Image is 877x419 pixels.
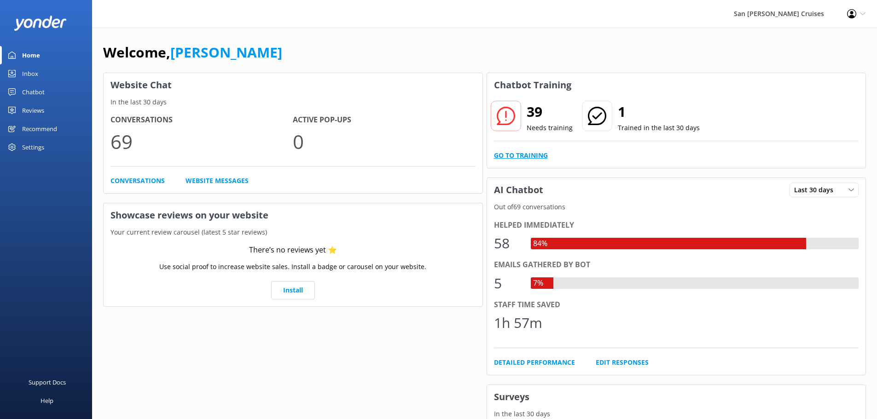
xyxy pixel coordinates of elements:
a: Edit Responses [596,357,649,367]
a: Website Messages [186,176,249,186]
div: Help [41,391,53,410]
h3: AI Chatbot [487,178,550,202]
h4: Conversations [110,114,293,126]
div: Chatbot [22,83,45,101]
div: Support Docs [29,373,66,391]
h1: Welcome, [103,41,282,63]
div: There’s no reviews yet ⭐ [249,244,337,256]
a: Go to Training [494,150,548,161]
h3: Website Chat [104,73,482,97]
p: 69 [110,126,293,157]
p: In the last 30 days [104,97,482,107]
img: yonder-white-logo.png [14,16,67,31]
div: 84% [531,238,550,250]
div: 1h 57m [494,312,542,334]
div: Inbox [22,64,38,83]
h3: Chatbot Training [487,73,578,97]
div: 7% [531,277,546,289]
h4: Active Pop-ups [293,114,475,126]
p: Trained in the last 30 days [618,123,700,133]
div: Helped immediately [494,219,859,231]
h3: Showcase reviews on your website [104,203,482,227]
p: Use social proof to increase website sales. Install a badge or carousel on your website. [159,262,426,272]
a: [PERSON_NAME] [170,43,282,62]
div: Reviews [22,101,44,120]
a: Install [271,281,315,299]
p: 0 [293,126,475,157]
p: Your current review carousel (latest 5 star reviews) [104,227,482,237]
a: Detailed Performance [494,357,575,367]
div: Emails gathered by bot [494,259,859,271]
h2: 39 [527,101,573,123]
span: Last 30 days [794,185,839,195]
div: Recommend [22,120,57,138]
div: Staff time saved [494,299,859,311]
p: Out of 69 conversations [487,202,866,212]
h3: Surveys [487,385,866,409]
a: Conversations [110,176,165,186]
div: 5 [494,272,522,294]
div: Home [22,46,40,64]
div: Settings [22,138,44,156]
h2: 1 [618,101,700,123]
p: In the last 30 days [487,409,866,419]
p: Needs training [527,123,573,133]
div: 58 [494,232,522,254]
